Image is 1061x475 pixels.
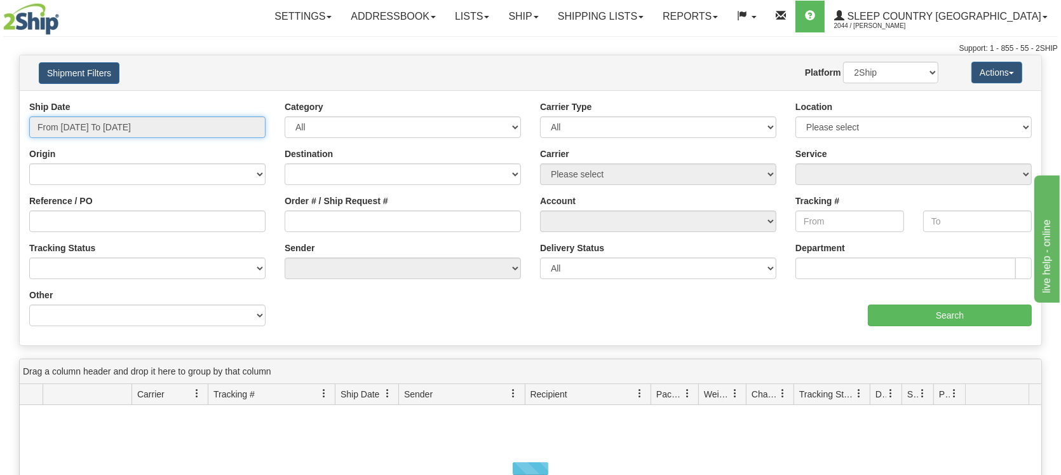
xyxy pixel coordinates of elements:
span: Tracking # [213,388,255,401]
a: Sleep Country [GEOGRAPHIC_DATA] 2044 / [PERSON_NAME] [825,1,1057,32]
a: Carrier filter column settings [186,383,208,404]
span: Sender [404,388,433,401]
label: Category [285,100,323,113]
input: Search [868,305,1032,326]
a: Addressbook [341,1,445,32]
label: Reference / PO [29,195,93,207]
a: Recipient filter column settings [629,383,651,404]
label: Location [795,100,832,113]
iframe: chat widget [1032,172,1060,302]
label: Destination [285,148,333,160]
a: Shipment Issues filter column settings [912,383,933,404]
span: Ship Date [341,388,379,401]
label: Ship Date [29,100,71,113]
label: Service [795,148,827,160]
label: Order # / Ship Request # [285,195,388,207]
span: 2044 / [PERSON_NAME] [834,20,929,32]
a: Pickup Status filter column settings [943,383,965,404]
label: Other [29,289,53,301]
a: Delivery Status filter column settings [880,383,902,404]
label: Origin [29,148,55,160]
div: live help - online [10,8,118,23]
label: Delivery Status [540,242,604,254]
label: Platform [805,66,841,79]
label: Carrier Type [540,100,591,113]
a: Shipping lists [548,1,653,32]
a: Reports [653,1,727,32]
a: Weight filter column settings [724,383,746,404]
span: Pickup Status [939,388,950,401]
img: logo2044.jpg [3,3,59,35]
span: Packages [656,388,683,401]
input: To [923,210,1032,232]
div: Support: 1 - 855 - 55 - 2SHIP [3,43,1058,54]
label: Tracking Status [29,242,95,254]
span: Charge [752,388,778,401]
label: Department [795,242,845,254]
label: Tracking # [795,195,839,207]
div: grid grouping header [20,359,1041,384]
span: Sleep Country [GEOGRAPHIC_DATA] [844,11,1041,22]
label: Carrier [540,148,569,160]
label: Account [540,195,576,207]
a: Charge filter column settings [772,383,794,404]
a: Packages filter column settings [677,383,698,404]
label: Sender [285,242,314,254]
span: Delivery Status [875,388,886,401]
button: Actions [971,62,1022,83]
span: Weight [704,388,731,401]
a: Tracking # filter column settings [313,383,335,404]
a: Settings [265,1,341,32]
span: Recipient [530,388,567,401]
button: Shipment Filters [39,62,119,84]
a: Ship [499,1,548,32]
a: Tracking Status filter column settings [848,383,870,404]
a: Sender filter column settings [503,383,525,404]
span: Carrier [137,388,165,401]
a: Ship Date filter column settings [377,383,398,404]
input: From [795,210,904,232]
span: Tracking Status [799,388,855,401]
span: Shipment Issues [907,388,918,401]
a: Lists [445,1,499,32]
